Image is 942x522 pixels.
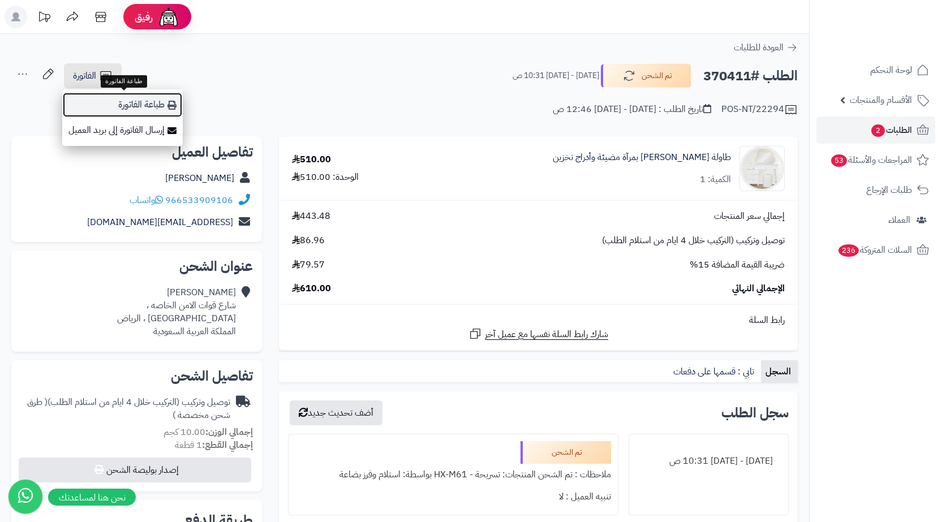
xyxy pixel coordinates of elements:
img: 1753513962-1-90x90.jpg [740,146,784,191]
strong: إجمالي الوزن: [205,425,253,439]
a: الطلبات2 [816,117,935,144]
span: 610.00 [292,282,331,295]
span: الإجمالي النهائي [732,282,785,295]
div: POS-NT/22294 [721,103,798,117]
a: شارك رابط السلة نفسها مع عميل آخر [468,327,608,341]
a: طباعة الفاتورة [62,92,183,118]
div: [PERSON_NAME] شارع قوات الامن الخاصه ، [GEOGRAPHIC_DATA] ، الرياض المملكة العربية السعودية [117,286,236,338]
img: logo-2.png [865,32,931,55]
small: [DATE] - [DATE] 10:31 ص [513,70,599,81]
button: إصدار بوليصة الشحن [19,458,251,482]
a: واتساب [130,193,163,207]
h2: تفاصيل الشحن [20,369,253,383]
span: الطلبات [870,122,912,138]
span: توصيل وتركيب (التركيب خلال 4 ايام من استلام الطلب) [602,234,785,247]
a: إرسال الفاتورة إلى بريد العميل [62,118,183,143]
button: تم الشحن [601,64,691,88]
div: ملاحظات : تم الشحن المنتجات: تسريحة - HX-M61 بواسطة: استلام وفرز بضاعة [295,464,611,486]
h3: سجل الطلب [721,406,789,420]
h2: الطلب #370411 [703,64,798,88]
span: 236 [838,244,859,257]
h2: عنوان الشحن [20,260,253,273]
a: السلات المتروكة236 [816,236,935,264]
a: العودة للطلبات [734,41,798,54]
span: لوحة التحكم [870,62,912,78]
div: تاريخ الطلب : [DATE] - [DATE] 12:46 ص [553,103,711,116]
span: المراجعات والأسئلة [830,152,912,168]
div: طباعة الفاتورة [101,75,147,88]
button: أضف تحديث جديد [290,400,382,425]
a: 966533909106 [165,193,233,207]
a: [EMAIL_ADDRESS][DOMAIN_NAME] [87,215,233,229]
a: تابي : قسمها على دفعات [669,360,761,383]
div: الوحدة: 510.00 [292,171,359,184]
span: الفاتورة [73,69,96,83]
strong: إجمالي القطع: [202,438,253,452]
img: ai-face.png [157,6,180,28]
span: 86.96 [292,234,325,247]
span: 53 [831,154,847,167]
span: طلبات الإرجاع [866,182,912,198]
div: 510.00 [292,153,331,166]
div: تنبيه العميل : لا [295,486,611,508]
a: السجل [761,360,798,383]
span: 443.48 [292,210,330,223]
span: العودة للطلبات [734,41,784,54]
span: الأقسام والمنتجات [850,92,912,108]
span: ضريبة القيمة المضافة 15% [690,258,785,271]
div: الكمية: 1 [700,173,731,186]
a: الفاتورة [64,63,122,88]
a: العملاء [816,206,935,234]
span: 79.57 [292,258,325,271]
a: المراجعات والأسئلة53 [816,146,935,174]
h2: تفاصيل العميل [20,145,253,159]
span: العملاء [888,212,910,228]
span: رفيق [135,10,153,24]
a: طاولة [PERSON_NAME] بمرآة مضيئة وأدراج تخزين [553,151,731,164]
a: طلبات الإرجاع [816,176,935,204]
small: 1 قطعة [175,438,253,452]
div: تم الشحن [521,441,611,464]
a: لوحة التحكم [816,57,935,84]
span: إجمالي سعر المنتجات [714,210,785,223]
span: شارك رابط السلة نفسها مع عميل آخر [485,328,608,341]
span: السلات المتروكة [837,242,912,258]
div: توصيل وتركيب (التركيب خلال 4 ايام من استلام الطلب) [20,396,230,422]
span: ( طرق شحن مخصصة ) [27,395,230,422]
span: 2 [871,124,885,137]
a: [PERSON_NAME] [165,171,234,185]
a: تحديثات المنصة [30,6,58,31]
div: [DATE] - [DATE] 10:31 ص [636,450,781,472]
div: رابط السلة [283,314,793,327]
small: 10.00 كجم [164,425,253,439]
